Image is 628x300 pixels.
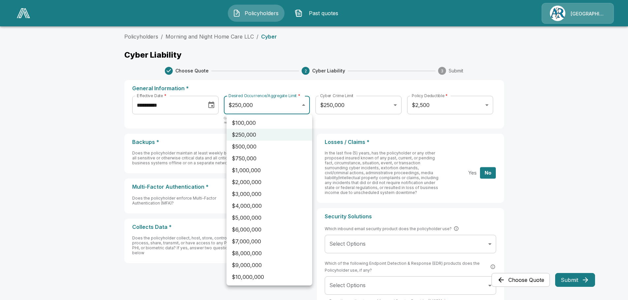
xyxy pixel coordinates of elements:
li: $750,000 [226,152,312,164]
li: $5,000,000 [226,212,312,224]
li: $1,000,000 [226,164,312,176]
li: $250,000 [226,129,312,141]
li: $7,000,000 [226,235,312,247]
li: $100,000 [226,117,312,129]
li: $3,000,000 [226,188,312,200]
li: $500,000 [226,141,312,152]
li: $9,000,000 [226,259,312,271]
li: $2,000,000 [226,176,312,188]
li: $4,000,000 [226,200,312,212]
li: $10,000,000 [226,271,312,283]
li: $8,000,000 [226,247,312,259]
li: $6,000,000 [226,224,312,235]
